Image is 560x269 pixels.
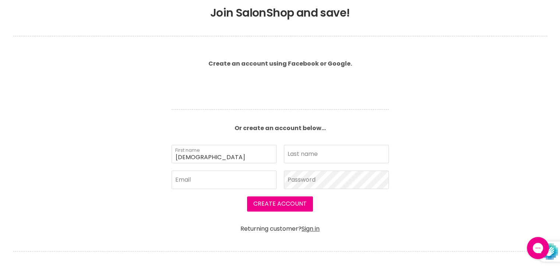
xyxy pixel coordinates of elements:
iframe: Gorgias live chat messenger [523,234,553,262]
iframe: Social Login Buttons [172,77,389,98]
b: Or create an account below... [235,124,326,132]
h1: Join SalonShop and save! [13,6,547,20]
button: Create Account [247,196,313,211]
b: Create an account using Facebook or Google. [208,59,352,68]
div: Returning customer? [172,219,389,233]
a: Sign in [302,224,320,233]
